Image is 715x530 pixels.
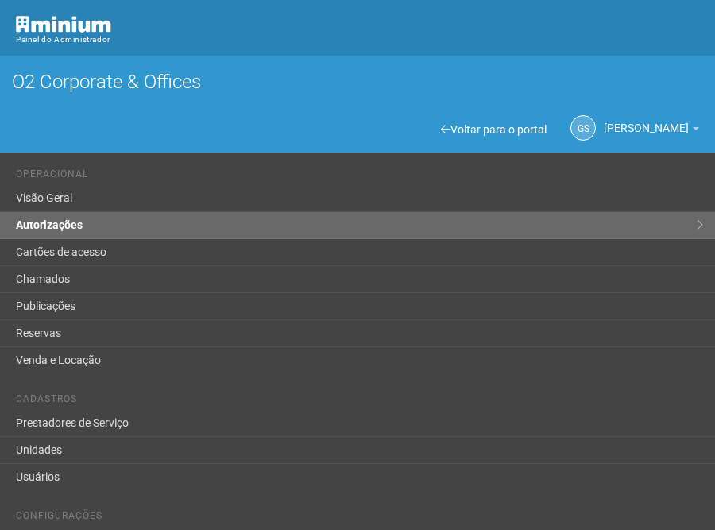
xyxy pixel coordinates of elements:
[16,393,703,410] li: Cadastros
[604,124,699,137] a: [PERSON_NAME]
[12,72,703,92] h1: O2 Corporate & Offices
[441,123,547,136] a: Voltar para o portal
[16,168,703,185] li: Operacional
[570,115,596,141] a: GS
[16,510,703,527] li: Configurações
[16,33,703,47] div: Painel do Administrador
[16,16,111,33] img: Minium
[604,106,689,134] span: Gabriela Souza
